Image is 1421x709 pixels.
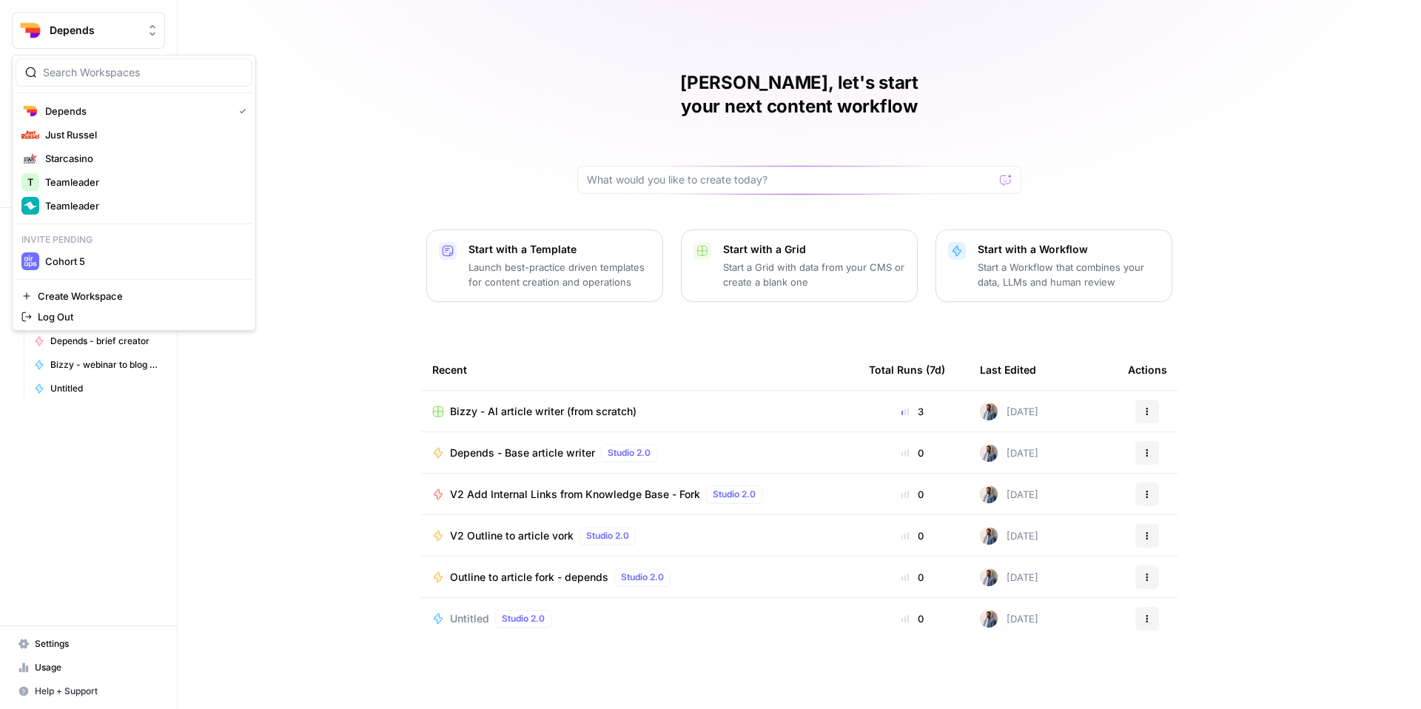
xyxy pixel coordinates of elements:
p: Start with a Workflow [978,242,1160,257]
button: Help + Support [12,679,165,703]
img: Cohort 5 Logo [21,252,39,270]
div: [DATE] [980,568,1038,586]
span: Untitled [450,611,489,626]
a: V2 Add Internal Links from Knowledge Base - ForkStudio 2.0 [432,485,845,503]
span: Settings [35,637,158,651]
img: Depends Logo [21,102,39,120]
a: Bizzy - webinar to blog simple [27,353,165,377]
div: Actions [1128,349,1167,390]
a: Depends - Base article writerStudio 2.0 [432,444,845,462]
a: V2 Outline to article vorkStudio 2.0 [432,527,845,545]
img: 542af2wjek5zirkck3dd1n2hljhm [980,610,998,628]
span: Cohort 5 [45,254,241,269]
div: [DATE] [980,610,1038,628]
img: Depends Logo [17,17,44,44]
span: Teamleader [45,175,241,189]
span: Just Russel [45,127,241,142]
button: Start with a TemplateLaunch best-practice driven templates for content creation and operations [426,229,663,302]
span: Usage [35,661,158,674]
span: Studio 2.0 [502,612,545,625]
div: Workspace: Depends [12,55,256,331]
img: 542af2wjek5zirkck3dd1n2hljhm [980,568,998,586]
input: Search Workspaces [43,65,243,80]
span: Depends - brief creator [50,335,158,348]
div: 0 [869,570,956,585]
a: Bizzy - AI article writer (from scratch) [432,404,845,419]
div: 3 [869,404,956,419]
div: 0 [869,487,956,502]
span: Teamleader [45,198,241,213]
a: Outline to article fork - dependsStudio 2.0 [432,568,845,586]
span: Studio 2.0 [713,488,756,501]
button: Start with a WorkflowStart a Workflow that combines your data, LLMs and human review [935,229,1172,302]
span: Studio 2.0 [608,446,651,460]
input: What would you like to create today? [587,172,994,187]
p: Start with a Template [468,242,651,257]
span: T [27,175,33,189]
div: Total Runs (7d) [869,349,945,390]
div: Recent [432,349,845,390]
div: Last Edited [980,349,1036,390]
span: Studio 2.0 [586,529,629,542]
a: Usage [12,656,165,679]
span: Log Out [38,309,241,324]
img: Teamleader Logo [21,197,39,215]
span: Depends - Base article writer [450,446,595,460]
div: 0 [869,528,956,543]
span: Depends [50,23,139,38]
img: 542af2wjek5zirkck3dd1n2hljhm [980,403,998,420]
a: Create Workspace [16,286,252,306]
button: Start with a GridStart a Grid with data from your CMS or create a blank one [681,229,918,302]
span: V2 Outline to article vork [450,528,574,543]
span: Starcasino [45,151,241,166]
div: 0 [869,446,956,460]
p: Start with a Grid [723,242,905,257]
span: V2 Add Internal Links from Knowledge Base - Fork [450,487,700,502]
span: Bizzy - webinar to blog simple [50,358,158,372]
div: [DATE] [980,444,1038,462]
p: Invite pending [16,230,252,249]
span: Help + Support [35,685,158,698]
img: 542af2wjek5zirkck3dd1n2hljhm [980,527,998,545]
img: Just Russel Logo [21,126,39,144]
img: 542af2wjek5zirkck3dd1n2hljhm [980,485,998,503]
span: Untitled [50,382,158,395]
p: Start a Grid with data from your CMS or create a blank one [723,260,905,289]
span: Depends [45,104,227,118]
span: Bizzy - AI article writer (from scratch) [450,404,636,419]
a: Log Out [16,306,252,327]
button: Workspace: Depends [12,12,165,49]
div: [DATE] [980,485,1038,503]
div: [DATE] [980,527,1038,545]
span: Create Workspace [38,289,241,303]
div: 0 [869,611,956,626]
span: Outline to article fork - depends [450,570,608,585]
p: Start a Workflow that combines your data, LLMs and human review [978,260,1160,289]
div: [DATE] [980,403,1038,420]
p: Launch best-practice driven templates for content creation and operations [468,260,651,289]
img: Starcasino Logo [21,149,39,167]
a: UntitledStudio 2.0 [432,610,845,628]
h1: [PERSON_NAME], let's start your next content workflow [577,71,1021,118]
a: Settings [12,632,165,656]
span: Studio 2.0 [621,571,664,584]
img: 542af2wjek5zirkck3dd1n2hljhm [980,444,998,462]
a: Untitled [27,377,165,400]
a: Depends - brief creator [27,329,165,353]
